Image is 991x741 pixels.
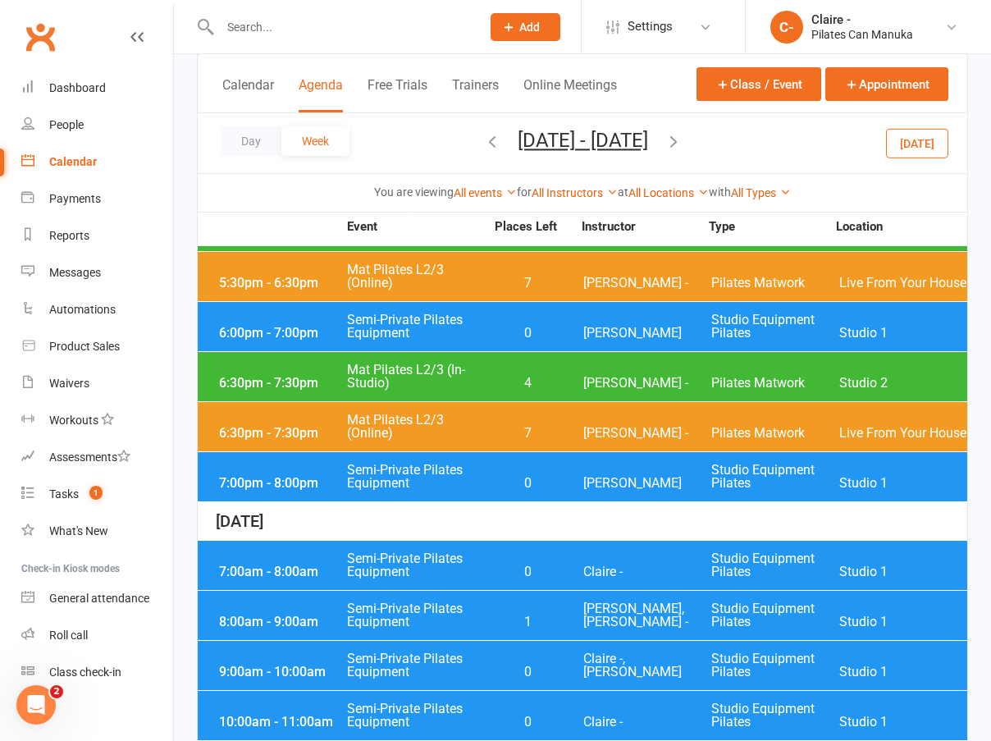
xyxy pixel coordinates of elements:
div: C- [770,11,803,43]
a: Clubworx [20,16,61,57]
strong: Type [709,221,836,233]
div: Reports [49,229,89,242]
a: All Instructors [532,186,618,199]
span: 0 [485,565,571,579]
span: Studio 1 [839,565,967,579]
strong: You are viewing [374,185,454,199]
div: 6:30pm - 7:30pm [215,427,346,440]
strong: Instructor [582,221,709,233]
span: Semi-Private Pilates Equipment [346,702,485,729]
a: Dashboard [21,70,173,107]
div: 5:30pm - 6:30pm [215,277,346,290]
span: Studio Equipment Pilates [711,602,839,629]
button: Calendar [222,77,274,112]
a: All Locations [628,186,709,199]
button: Week [281,126,349,156]
button: Class / Event [696,67,821,101]
span: Claire - [583,716,711,729]
iframe: Intercom live chat [16,685,56,725]
a: All Types [731,186,791,199]
div: Product Sales [49,340,120,353]
span: Studio Equipment Pilates [711,464,839,490]
a: Calendar [21,144,173,181]
a: Product Sales [21,328,173,365]
span: Mat Pilates L2/3 (Online) [346,414,485,440]
span: Studio Equipment Pilates [711,552,839,579]
div: Dashboard [49,81,106,94]
button: [DATE] [886,128,948,158]
div: Tasks [49,487,79,501]
span: 0 [485,666,571,679]
span: Settings [628,8,673,45]
span: Semi-Private Pilates Equipment [346,464,485,490]
div: Roll call [49,629,88,642]
div: 6:00pm - 7:00pm [215,327,346,340]
strong: for [517,185,532,199]
span: Studio Equipment Pilates [711,702,839,729]
button: Free Trials [368,77,427,112]
span: Studio 1 [839,327,967,340]
button: Day [221,126,281,156]
div: General attendance [49,592,149,605]
span: 4 [485,377,571,390]
span: Studio 1 [839,716,967,729]
span: [PERSON_NAME], [PERSON_NAME] - [583,602,711,629]
strong: Event [346,221,483,233]
span: Semi-Private Pilates Equipment [346,552,485,579]
span: Claire - [583,565,711,579]
div: Payments [49,192,101,205]
span: Live From Your House [839,427,967,440]
a: People [21,107,173,144]
span: 0 [485,477,571,490]
strong: Places Left [483,221,569,233]
span: Claire -, [PERSON_NAME] [583,652,711,679]
span: [PERSON_NAME] - [583,277,711,290]
span: 1 [89,486,103,500]
strong: Location [836,221,963,233]
span: Semi-Private Pilates Equipment [346,313,485,340]
a: Tasks 1 [21,476,173,513]
a: Assessments [21,439,173,476]
span: Studio 2 [839,377,967,390]
span: Add [519,21,540,34]
span: Semi-Private Pilates Equipment [346,652,485,679]
div: 6:30pm - 7:30pm [215,377,346,390]
button: Appointment [825,67,948,101]
span: Studio Equipment Pilates [711,652,839,679]
div: Messages [49,266,101,279]
div: Calendar [49,155,97,168]
strong: with [709,185,731,199]
span: Studio Equipment Pilates [711,313,839,340]
span: Studio 1 [839,477,967,490]
span: [PERSON_NAME] - [583,377,711,390]
span: Mat Pilates L2/3 (Online) [346,263,485,290]
a: Workouts [21,402,173,439]
span: Live From Your House [839,277,967,290]
span: Pilates Matwork [711,277,839,290]
div: Pilates Can Manuka [811,27,913,42]
span: 0 [485,716,571,729]
span: 7 [485,427,571,440]
a: Roll call [21,617,173,654]
div: 7:00am - 8:00am [215,565,346,579]
div: Automations [49,303,116,316]
div: 9:00am - 10:00am [215,666,346,679]
span: [PERSON_NAME] - [583,427,711,440]
span: 0 [485,327,571,340]
div: Waivers [49,377,89,390]
div: [DATE] [198,502,967,541]
a: Automations [21,291,173,328]
a: Payments [21,181,173,217]
a: Class kiosk mode [21,654,173,691]
span: [PERSON_NAME] [583,477,711,490]
span: Mat Pilates L2/3 (In-Studio) [346,364,485,390]
div: Workouts [49,414,98,427]
div: 8:00am - 9:00am [215,615,346,629]
div: People [49,118,84,131]
button: Add [491,13,560,41]
span: Pilates Matwork [711,427,839,440]
div: Class check-in [49,666,121,679]
div: 7:00pm - 8:00pm [215,477,346,490]
a: Waivers [21,365,173,402]
span: 7 [485,277,571,290]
